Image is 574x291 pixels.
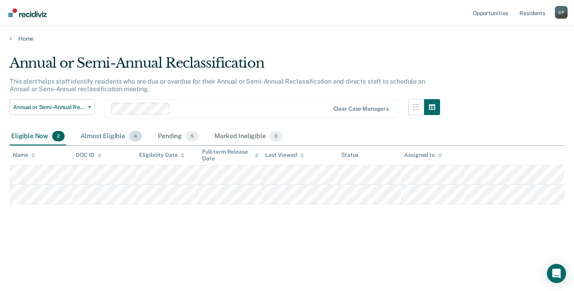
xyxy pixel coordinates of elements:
div: Name [13,152,35,158]
span: 2 [52,131,65,141]
div: C P [555,6,568,19]
div: Eligibility Date [139,152,185,158]
span: 0 [270,131,282,141]
div: Marked Ineligible0 [213,128,284,145]
div: Assigned to [404,152,442,158]
img: Recidiviz [8,8,47,17]
div: DOC ID [76,152,101,158]
div: Almost Eligible4 [79,128,143,145]
div: Eligible Now2 [10,128,66,145]
p: This alert helps staff identify residents who are due or overdue for their Annual or Semi-Annual ... [10,78,425,93]
div: Clear case managers [333,105,389,112]
div: Pending5 [156,128,200,145]
div: Annual or Semi-Annual Reclassification [10,55,440,78]
span: 5 [186,131,199,141]
button: Profile dropdown button [555,6,568,19]
button: Annual or Semi-Annual Reclassification [10,99,95,115]
div: Open Intercom Messenger [547,264,566,283]
span: Annual or Semi-Annual Reclassification [13,104,85,111]
div: Last Viewed [265,152,304,158]
span: 4 [129,131,142,141]
a: Home [10,35,564,42]
div: Status [341,152,358,158]
div: Full-term Release Date [202,148,259,162]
